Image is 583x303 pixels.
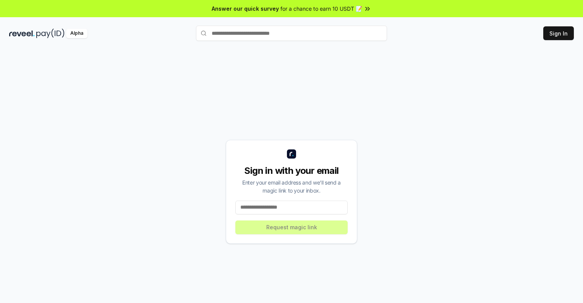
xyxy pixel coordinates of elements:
[235,178,348,194] div: Enter your email address and we’ll send a magic link to your inbox.
[280,5,362,13] span: for a chance to earn 10 USDT 📝
[235,165,348,177] div: Sign in with your email
[36,29,65,38] img: pay_id
[543,26,574,40] button: Sign In
[212,5,279,13] span: Answer our quick survey
[66,29,87,38] div: Alpha
[9,29,35,38] img: reveel_dark
[287,149,296,159] img: logo_small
